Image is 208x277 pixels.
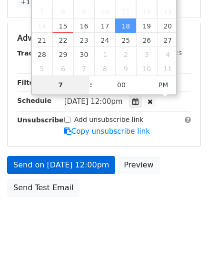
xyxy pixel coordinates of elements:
[32,4,53,18] span: September 7, 2025
[73,61,94,75] span: October 7, 2025
[73,47,94,61] span: September 30, 2025
[74,115,144,125] label: Add unsubscribe link
[136,33,157,47] span: September 26, 2025
[73,4,94,18] span: September 9, 2025
[157,18,178,33] span: September 20, 2025
[150,75,177,94] span: Click to toggle
[115,61,136,75] span: October 9, 2025
[52,4,73,18] span: September 8, 2025
[157,4,178,18] span: September 13, 2025
[115,33,136,47] span: September 25, 2025
[64,127,150,136] a: Copy unsubscribe link
[17,33,191,43] h5: Advanced
[52,33,73,47] span: September 22, 2025
[17,97,51,104] strong: Schedule
[94,18,115,33] span: September 17, 2025
[89,75,92,94] span: :
[115,47,136,61] span: October 2, 2025
[94,61,115,75] span: October 8, 2025
[7,179,79,197] a: Send Test Email
[160,231,208,277] iframe: Chat Widget
[17,116,64,124] strong: Unsubscribe
[94,4,115,18] span: September 10, 2025
[32,75,90,94] input: Hour
[136,18,157,33] span: September 19, 2025
[136,4,157,18] span: September 12, 2025
[94,47,115,61] span: October 1, 2025
[64,97,123,106] span: [DATE] 12:00pm
[115,4,136,18] span: September 11, 2025
[157,33,178,47] span: September 27, 2025
[73,33,94,47] span: September 23, 2025
[7,156,115,174] a: Send on [DATE] 12:00pm
[52,18,73,33] span: September 15, 2025
[32,61,53,75] span: October 5, 2025
[92,75,150,94] input: Minute
[32,33,53,47] span: September 21, 2025
[136,47,157,61] span: October 3, 2025
[32,18,53,33] span: September 14, 2025
[52,47,73,61] span: September 29, 2025
[17,49,49,57] strong: Tracking
[52,61,73,75] span: October 6, 2025
[17,79,41,86] strong: Filters
[73,18,94,33] span: September 16, 2025
[157,47,178,61] span: October 4, 2025
[94,33,115,47] span: September 24, 2025
[157,61,178,75] span: October 11, 2025
[115,18,136,33] span: September 18, 2025
[118,156,159,174] a: Preview
[32,47,53,61] span: September 28, 2025
[136,61,157,75] span: October 10, 2025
